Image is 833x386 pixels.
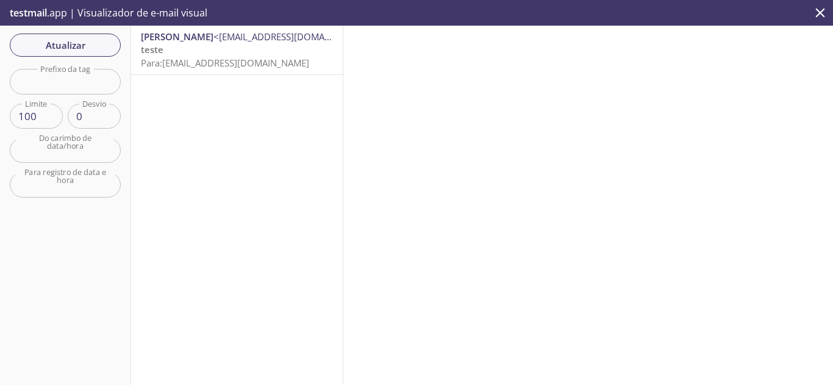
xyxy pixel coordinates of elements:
font: Atualizar [46,39,85,51]
font: [EMAIL_ADDRESS][DOMAIN_NAME] [162,57,309,69]
button: Atualizar [10,34,121,57]
font: <[EMAIL_ADDRESS][DOMAIN_NAME]> [213,30,371,43]
font: testmail [10,6,47,20]
nav: e-mails [131,26,343,75]
font: .app | Visualizador de e-mail visual [47,6,207,20]
font: [PERSON_NAME] [141,30,213,43]
font: Para: [141,57,162,69]
font: teste [141,43,163,55]
div: [PERSON_NAME]<[EMAIL_ADDRESS][DOMAIN_NAME]>testePara:[EMAIL_ADDRESS][DOMAIN_NAME] [131,26,343,74]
